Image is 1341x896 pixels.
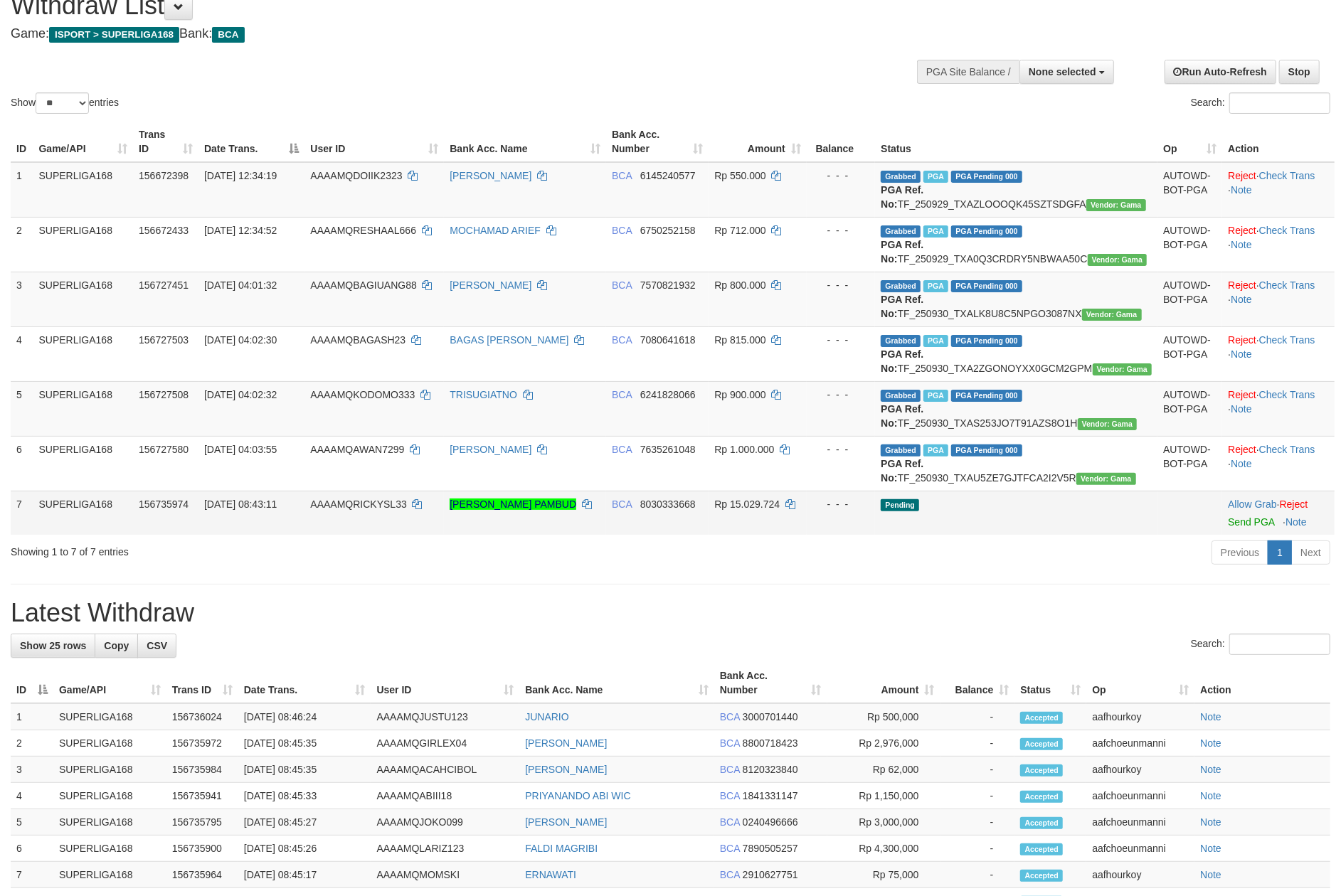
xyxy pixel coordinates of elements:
[743,790,798,801] span: Copy 1841331147 to clipboard
[827,809,940,836] td: Rp 3,000,000
[139,444,189,455] span: 156727580
[720,737,740,749] span: BCA
[714,279,765,291] span: Rp 800.000
[720,816,740,828] span: BCA
[212,27,244,43] span: BCA
[371,836,519,862] td: AAAAMQLARIZ123
[881,390,921,402] span: Grabbed
[204,334,277,346] span: [DATE] 04:02:30
[371,809,519,836] td: AAAAMQJOKO099
[310,334,406,346] span: AAAAMQBAGASH23
[875,162,1157,218] td: TF_250929_TXAZLOOOQK45SZTSDGFA
[1259,225,1315,236] a: Check Trans
[11,757,53,783] td: 3
[612,225,632,236] span: BCA
[940,862,1015,888] td: -
[11,122,33,162] th: ID
[166,703,238,730] td: 156736024
[1259,334,1315,346] a: Check Trans
[640,389,696,400] span: Copy 6241828066 to clipboard
[204,389,277,400] span: [DATE] 04:02:32
[49,27,179,43] span: ISPORT > SUPERLIGA168
[1228,444,1256,455] a: Reject
[11,730,53,757] td: 2
[812,497,869,511] div: - - -
[310,225,416,236] span: AAAAMQRESHAAL666
[1231,348,1252,360] a: Note
[827,862,940,888] td: Rp 75,000
[1029,66,1096,78] span: None selected
[11,27,880,41] h4: Game: Bank:
[33,122,133,162] th: Game/API: activate to sort column ascending
[1228,334,1256,346] a: Reject
[1228,279,1256,291] a: Reject
[1086,809,1194,836] td: aafchoeunmanni
[714,498,780,510] span: Rp 15.029.724
[1086,663,1194,703] th: Op: activate to sort column ascending
[371,757,519,783] td: AAAAMQACAHCIBOL
[11,663,53,703] th: ID: activate to sort column descending
[612,444,632,455] span: BCA
[95,634,138,658] a: Copy
[1259,444,1315,455] a: Check Trans
[923,335,948,347] span: Marked by aafchoeunmanni
[1222,272,1335,326] td: · ·
[33,217,133,272] td: SUPERLIGA168
[1259,170,1315,181] a: Check Trans
[1200,737,1221,749] a: Note
[827,757,940,783] td: Rp 62,000
[450,444,531,455] a: [PERSON_NAME]
[640,225,696,236] span: Copy 6750252158 to clipboard
[450,389,517,400] a: TRISUGIATNO
[450,498,576,510] a: [PERSON_NAME] PAMBUD
[1019,60,1114,84] button: None selected
[951,444,1022,457] span: PGA Pending
[1222,381,1335,436] td: · ·
[519,663,714,703] th: Bank Acc. Name: activate to sort column ascending
[881,171,921,183] span: Grabbed
[612,170,632,181] span: BCA
[940,809,1015,836] td: -
[1286,516,1307,528] a: Note
[951,225,1022,238] span: PGA Pending
[525,790,630,801] a: PRIYANANDO ABI WIC
[875,381,1157,436] td: TF_250930_TXAS253JO7T91AZS8O1H
[53,862,166,888] td: SUPERLIGA168
[1014,663,1086,703] th: Status: activate to sort column ascending
[147,640,167,651] span: CSV
[881,403,923,429] b: PGA Ref. No:
[1157,122,1222,162] th: Op: activate to sort column ascending
[33,326,133,381] td: SUPERLIGA168
[444,122,606,162] th: Bank Acc. Name: activate to sort column ascending
[1200,790,1221,801] a: Note
[743,816,798,828] span: Copy 0240496666 to clipboard
[1222,491,1335,535] td: ·
[1222,122,1335,162] th: Action
[450,170,531,181] a: [PERSON_NAME]
[1231,184,1252,196] a: Note
[720,711,740,722] span: BCA
[923,444,948,457] span: Marked by aafchoeunmanni
[940,730,1015,757] td: -
[1222,217,1335,272] td: · ·
[166,663,238,703] th: Trans ID: activate to sort column ascending
[1228,516,1274,528] a: Send PGA
[139,498,189,510] span: 156735974
[1231,458,1252,469] a: Note
[166,757,238,783] td: 156735984
[1020,870,1063,882] span: Accepted
[304,122,444,162] th: User ID: activate to sort column ascending
[940,783,1015,809] td: -
[450,225,541,236] a: MOCHAMAD ARIEF
[1157,272,1222,326] td: AUTOWD-BOT-PGA
[1076,473,1136,485] span: Vendor URL: https://trx31.1velocity.biz
[1157,381,1222,436] td: AUTOWD-BOT-PGA
[951,335,1022,347] span: PGA Pending
[812,388,869,402] div: - - -
[53,809,166,836] td: SUPERLIGA168
[1020,843,1063,855] span: Accepted
[450,334,568,346] a: BAGAS [PERSON_NAME]
[204,444,277,455] span: [DATE] 04:03:55
[11,92,119,114] label: Show entries
[1200,764,1221,775] a: Note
